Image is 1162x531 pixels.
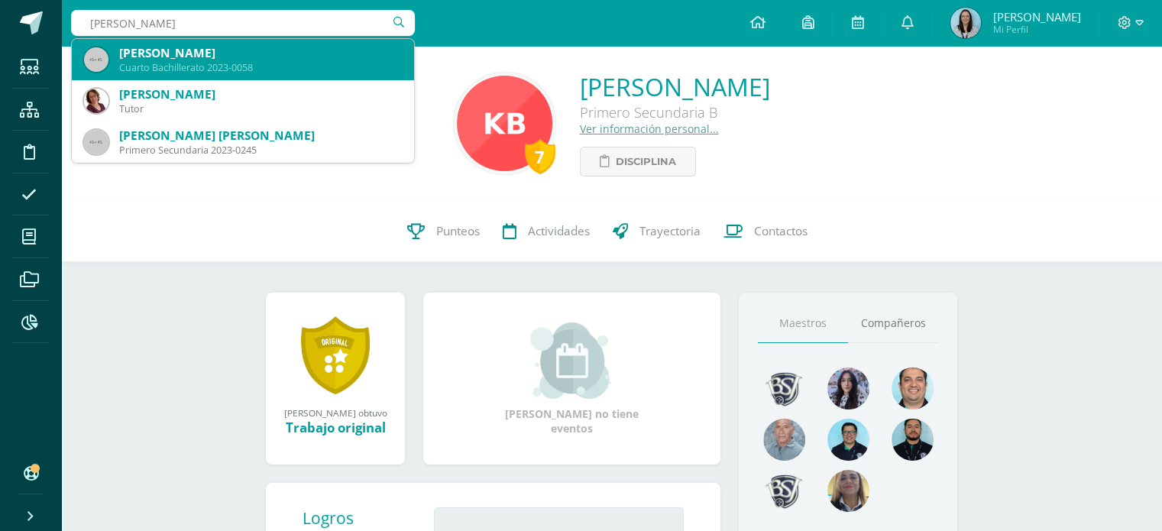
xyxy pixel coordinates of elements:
input: Busca un usuario... [71,10,415,36]
span: Punteos [436,223,480,239]
img: 2207c9b573316a41e74c87832a091651.png [892,419,934,461]
span: Disciplina [616,147,676,176]
div: Cuarto Bachillerato 2023-0058 [119,61,402,74]
div: Trabajo original [281,419,390,436]
img: aa9857ee84d8eb936f6c1e33e7ea3df6.png [827,470,869,512]
div: [PERSON_NAME] no tiene eventos [496,322,649,435]
div: [PERSON_NAME] obtuvo [281,406,390,419]
img: f4d5a6f5902db91738dea44ea00932f6.png [84,89,108,113]
a: Punteos [396,201,491,262]
a: Ver información personal... [580,121,719,136]
a: [PERSON_NAME] [580,70,770,103]
img: event_small.png [530,322,613,399]
img: 9eafe38a88bfc982dd86854cc727d639.png [763,367,805,410]
div: 7 [525,139,555,174]
a: Disciplina [580,147,696,176]
div: [PERSON_NAME] [119,86,402,102]
span: Mi Perfil [992,23,1080,36]
div: Primero Secundaria 2023-0245 [119,144,402,157]
span: Actividades [528,223,590,239]
span: Trayectoria [639,223,701,239]
div: Primero Secundaria B [580,103,770,121]
span: [PERSON_NAME] [992,9,1080,24]
span: Contactos [754,223,808,239]
img: 677c00e80b79b0324b531866cf3fa47b.png [892,367,934,410]
a: Trayectoria [601,201,712,262]
img: 45x45 [84,47,108,72]
div: [PERSON_NAME] [PERSON_NAME] [119,128,402,144]
img: b70378b1769ec52ecec70db1bb6ee470.png [457,76,552,171]
img: d483e71d4e13296e0ce68ead86aec0b8.png [763,470,805,512]
div: Logros [303,507,422,529]
a: Compañeros [848,304,938,343]
div: Tutor [119,102,402,115]
img: 31702bfb268df95f55e840c80866a926.png [827,367,869,410]
img: 45x45 [84,130,108,154]
a: Contactos [712,201,819,262]
a: Actividades [491,201,601,262]
img: 5a6f75ce900a0f7ea551130e923f78ee.png [950,8,981,38]
img: d220431ed6a2715784848fdc026b3719.png [827,419,869,461]
a: Maestros [758,304,848,343]
img: 55ac31a88a72e045f87d4a648e08ca4b.png [763,419,805,461]
div: [PERSON_NAME] [119,45,402,61]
